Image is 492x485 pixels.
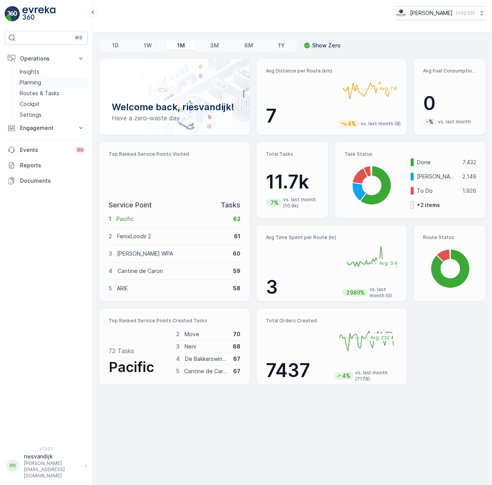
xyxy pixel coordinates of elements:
[20,79,41,86] p: Planning
[5,51,88,66] button: Operations
[22,6,55,22] img: logo_light-DOdMpM7g.png
[266,68,332,74] p: Avg Distance per Route (km)
[266,318,329,324] p: Total Orders Created
[77,147,83,153] p: 99
[210,42,219,49] p: 3M
[184,367,228,375] p: Cantine de Caron
[266,276,336,299] p: 3
[346,289,366,296] p: 2989%
[5,446,88,451] span: v 1.50.1
[17,77,88,88] a: Planning
[176,367,179,375] p: 5
[234,232,240,240] p: 61
[462,173,476,180] p: 2.149
[221,200,240,211] p: Tasks
[20,111,42,119] p: Settings
[417,187,457,195] p: To Do
[20,162,85,169] p: Reports
[233,367,240,375] p: 67
[266,104,332,128] p: 7
[233,343,240,350] p: 68
[233,330,240,338] p: 70
[17,99,88,109] a: Cockpit
[109,285,112,292] p: 5
[24,453,81,460] p: riesvandijk
[7,460,19,472] div: RR
[144,42,152,49] p: 1W
[109,232,112,240] p: 2
[185,343,228,350] p: Neni
[20,124,72,132] p: Engagement
[423,234,476,241] p: Route Status
[462,187,476,195] p: 1.926
[109,151,240,157] p: Top Ranked Service Points Visited
[117,232,229,240] p: FenixLoods 2
[438,119,471,125] p: vs. last month
[109,359,154,376] span: Pacific
[396,9,407,17] img: basis-logo_rgb2x.png
[278,42,285,49] p: 1Y
[112,101,237,113] p: Welcome back, riesvandijk!
[233,285,240,292] p: 58
[109,250,112,258] p: 3
[344,151,476,157] p: Task Status
[5,173,88,189] a: Documents
[417,158,457,166] p: Done
[425,118,434,126] p: -%
[417,173,457,180] p: [PERSON_NAME]
[355,370,398,382] p: vs. last month (7178)
[117,250,228,258] p: [PERSON_NAME] WPA
[20,100,40,108] p: Cockpit
[112,113,237,123] p: Have a zero-waste day
[5,142,88,158] a: Events99
[109,215,111,223] p: 1
[116,215,228,223] p: Pacific
[5,6,20,22] img: logo
[423,92,476,115] p: 0
[233,250,240,258] p: 60
[244,42,253,49] p: 6M
[17,66,88,77] a: Insights
[270,199,280,207] p: 7%
[109,267,113,275] p: 4
[361,121,401,127] p: vs. last month (8)
[417,201,440,209] p: + 2 items
[17,88,88,99] a: Routes & Tasks
[75,35,82,41] p: ⌘B
[109,346,134,355] p: 72 Tasks
[266,170,319,194] p: 11.7k
[20,177,85,185] p: Documents
[5,120,88,136] button: Engagement
[266,359,329,382] p: 7437
[20,89,59,97] p: Routes & Tasks
[284,197,319,209] p: vs. last month (10.9k)
[20,68,39,76] p: Insights
[233,355,240,363] p: 67
[176,355,180,363] p: 4
[24,460,81,479] p: [PERSON_NAME][EMAIL_ADDRESS][DOMAIN_NAME]
[312,42,341,49] p: Show Zero
[185,355,228,363] p: De Bakkerswinkel Westergas
[266,151,319,157] p: Total Tasks
[20,146,71,154] p: Events
[233,215,240,223] p: 62
[462,158,476,166] p: 7.432
[109,318,240,324] p: Top Ranked Service Points Created Tasks
[266,234,336,241] p: Avg Time Spent per Route (hr)
[347,120,357,128] p: 4%
[396,6,486,20] button: [PERSON_NAME](+02:00)
[5,158,88,173] a: Reports
[112,42,119,49] p: 1D
[176,330,180,338] p: 2
[185,330,228,338] p: Move
[176,343,180,350] p: 3
[369,286,401,299] p: vs. last month (0)
[5,453,88,479] button: RRriesvandijk[PERSON_NAME][EMAIL_ADDRESS][DOMAIN_NAME]
[341,372,351,380] p: 4%
[117,285,228,292] p: ARIE
[17,109,88,120] a: Settings
[177,42,185,49] p: 1M
[109,200,152,211] p: Service Point
[20,55,72,62] p: Operations
[118,267,228,275] p: Cantine de Caron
